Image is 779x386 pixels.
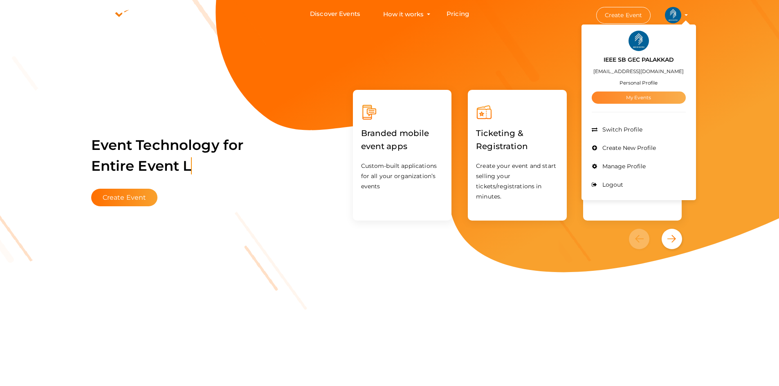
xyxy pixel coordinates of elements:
[592,91,686,104] a: My Events
[361,161,444,192] p: Custom-built applications for all your organization’s events
[381,7,426,22] button: How it works
[662,229,682,249] button: Next
[476,143,559,151] a: Ticketing & Registration
[447,7,469,22] a: Pricing
[593,67,684,76] label: [EMAIL_ADDRESS][DOMAIN_NAME]
[600,126,642,133] span: Switch Profile
[310,7,360,22] a: Discover Events
[596,7,651,24] button: Create Event
[361,120,444,159] label: Branded mobile event apps
[91,157,192,174] span: Entire Event L
[361,143,444,151] a: Branded mobile event apps
[604,55,674,65] label: IEEE SB GEC PALAKKAD
[600,181,623,188] span: Logout
[629,31,649,51] img: ACg8ocIlr20kWlusTYDilfQwsc9vjOYCKrm0LB8zShf3GP8Yo5bmpMCa=s100
[91,125,244,187] label: Event Technology for
[600,163,646,170] span: Manage Profile
[476,120,559,159] label: Ticketing & Registration
[665,7,681,23] img: ACg8ocIlr20kWlusTYDilfQwsc9vjOYCKrm0LB8zShf3GP8Yo5bmpMCa=s100
[600,144,656,152] span: Create New Profile
[91,189,158,206] button: Create Event
[476,161,559,202] p: Create your event and start selling your tickets/registrations in minutes.
[620,80,658,86] small: Personal Profile
[629,229,660,249] button: Previous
